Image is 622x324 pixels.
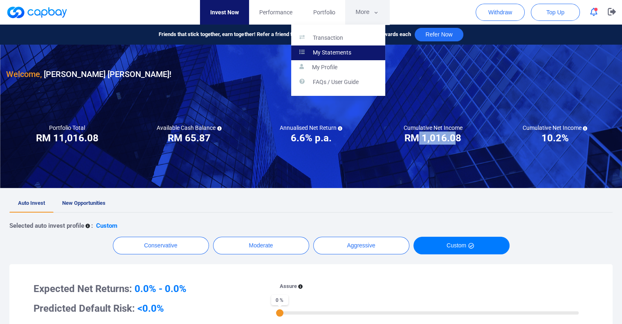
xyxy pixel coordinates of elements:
[291,31,385,45] a: Transaction
[313,49,351,57] p: My Statements
[291,45,385,60] a: My Statements
[291,75,385,90] a: FAQs / User Guide
[312,64,337,71] p: My Profile
[313,79,359,86] p: FAQs / User Guide
[291,60,385,75] a: My Profile
[313,34,343,42] p: Transaction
